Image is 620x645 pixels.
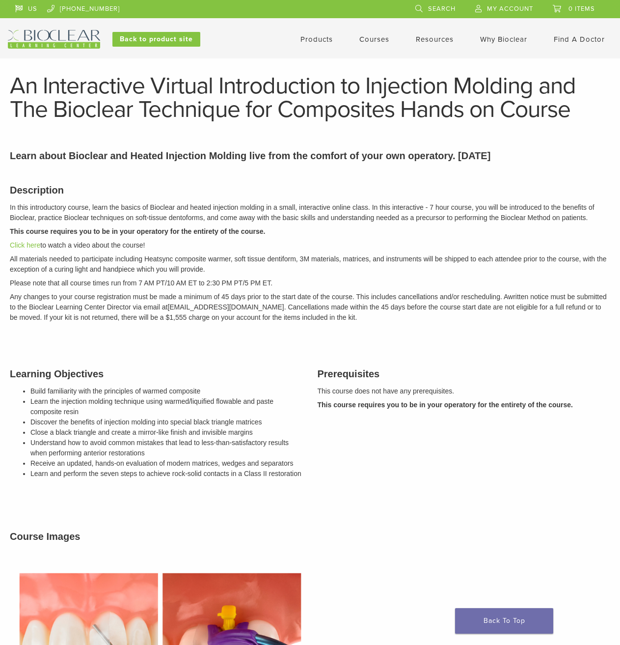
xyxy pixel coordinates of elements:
p: In this introductory course, learn the basics of Bioclear and heated injection molding in a small... [10,202,610,223]
em: written notice must be submitted to the Bioclear Learning Center Director via email at [EMAIL_ADD... [10,293,607,321]
p: to watch a video about the course! [10,240,610,251]
p: This course does not have any prerequisites. [318,386,611,396]
img: Bioclear [8,30,100,49]
span: My Account [487,5,533,13]
span: Search [428,5,456,13]
a: Back To Top [455,608,553,634]
h3: Learning Objectives [10,366,303,381]
li: Learn and perform the seven steps to achieve rock-solid contacts in a Class II restoration [30,469,303,479]
li: Build familiarity with the principles of warmed composite [30,386,303,396]
strong: This course requires you to be in your operatory for the entirety of the course. [318,401,573,409]
li: Receive an updated, hands-on evaluation of modern matrices, wedges and separators [30,458,303,469]
h3: Prerequisites [318,366,611,381]
p: Learn about Bioclear and Heated Injection Molding live from the comfort of your own operatory. [D... [10,148,610,163]
li: Discover the benefits of injection molding into special black triangle matrices [30,417,303,427]
li: Learn the injection molding technique using warmed/liquified flowable and paste composite resin [30,396,303,417]
a: Why Bioclear [480,35,527,44]
strong: This course requires you to be in your operatory for the entirety of the course. [10,227,265,235]
p: Please note that all course times run from 7 AM PT/10 AM ET to 2:30 PM PT/5 PM ET. [10,278,610,288]
a: Products [300,35,333,44]
a: Click here [10,241,40,249]
li: Close a black triangle and create a mirror-like finish and invisible margins [30,427,303,438]
h3: Course Images [10,529,610,544]
a: Resources [416,35,454,44]
a: Back to product site [112,32,200,47]
span: 0 items [568,5,595,13]
h1: An Interactive Virtual Introduction to Injection Molding and The Bioclear Technique for Composite... [10,74,610,121]
p: All materials needed to participate including Heatsync composite warmer, soft tissue dentiform, 3... [10,254,610,275]
span: Any changes to your course registration must be made a minimum of 45 days prior to the start date... [10,293,508,301]
a: Find A Doctor [554,35,605,44]
a: Courses [359,35,389,44]
li: Understand how to avoid common mistakes that lead to less-than-satisfactory results when performi... [30,438,303,458]
h3: Description [10,183,610,197]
